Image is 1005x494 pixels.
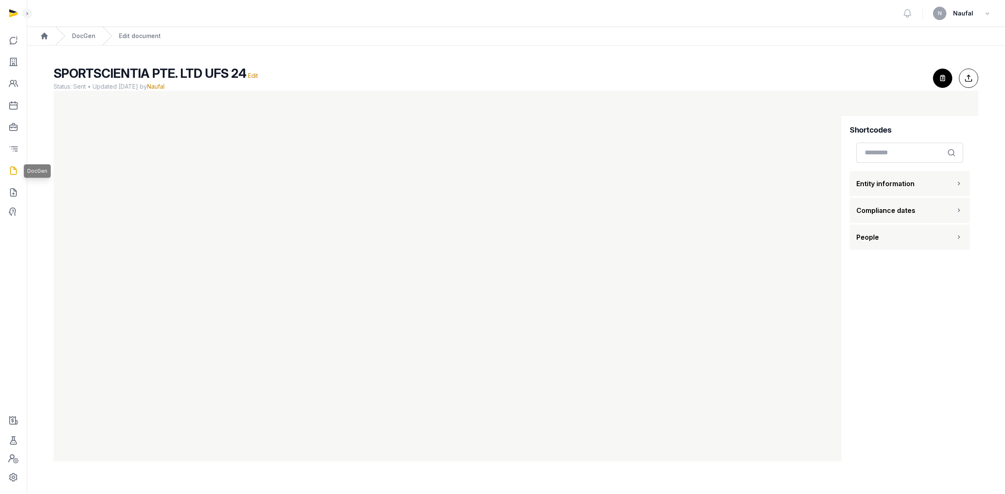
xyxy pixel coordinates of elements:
span: People [856,232,879,242]
nav: Breadcrumb [27,27,1005,46]
span: Naufal [953,8,973,18]
button: Entity information [850,171,970,196]
button: Compliance dates [850,198,970,223]
div: Edit document [119,32,161,40]
span: N [938,11,942,16]
span: Naufal [147,83,165,90]
span: Status: Sent • Updated [DATE] by [54,82,926,91]
span: DocGen [27,168,47,174]
button: People [850,225,970,250]
h4: Shortcodes [850,124,970,136]
span: SPORTSCIENTIA PTE. LTD UFS 24 [54,66,246,81]
span: Entity information [856,179,915,189]
span: Compliance dates [856,205,915,215]
a: DocGen [72,32,95,40]
button: N [933,7,946,20]
span: Edit [248,72,258,79]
